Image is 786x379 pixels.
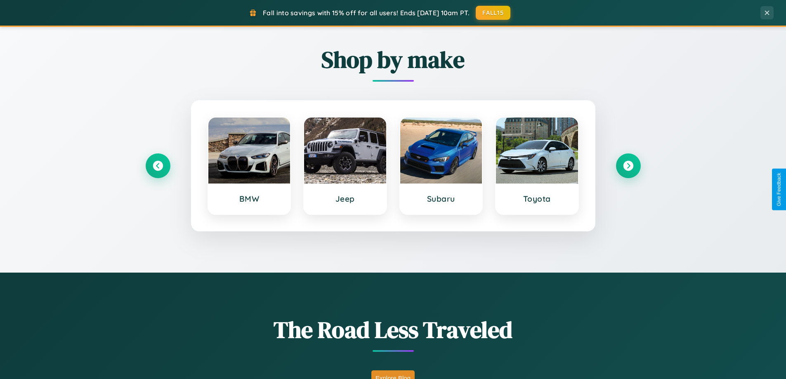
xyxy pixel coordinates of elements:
[408,194,474,204] h3: Subaru
[146,44,641,75] h2: Shop by make
[217,194,282,204] h3: BMW
[504,194,570,204] h3: Toyota
[263,9,470,17] span: Fall into savings with 15% off for all users! Ends [DATE] 10am PT.
[312,194,378,204] h3: Jeep
[476,6,510,20] button: FALL15
[146,314,641,346] h1: The Road Less Traveled
[776,173,782,206] div: Give Feedback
